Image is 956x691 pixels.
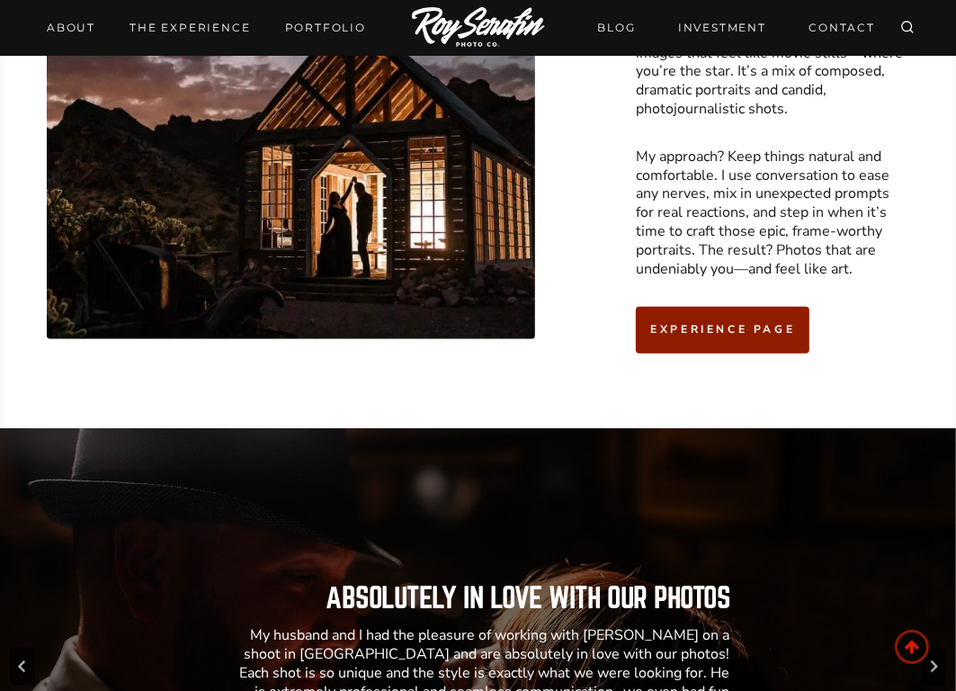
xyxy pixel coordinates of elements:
button: Go to last slide [10,648,35,686]
p: Cinematic wedding photography blends artistry with real moments, creating images that feel like m... [636,6,909,119]
button: View Search Form [895,15,920,40]
nav: Primary Navigation [36,15,377,40]
img: Logo of Roy Serafin Photo Co., featuring stylized text in white on a light background, representi... [412,7,545,49]
a: BLOG [586,12,646,43]
a: Experience page [636,307,809,353]
a: Scroll to top [895,630,929,664]
a: INVESTMENT [667,12,777,43]
a: About [36,15,106,40]
p: My approach? Keep things natural and comfortable. I use conversation to ease any nerves, mix in u... [636,148,909,279]
nav: Secondary Navigation [586,12,886,43]
a: Portfolio [274,15,377,40]
h2: absolutely in love with our photos [227,585,730,613]
a: THE EXPERIENCE [119,15,261,40]
a: CONTACT [798,12,886,43]
span: Experience page [650,321,795,338]
button: Next slide [921,648,946,686]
